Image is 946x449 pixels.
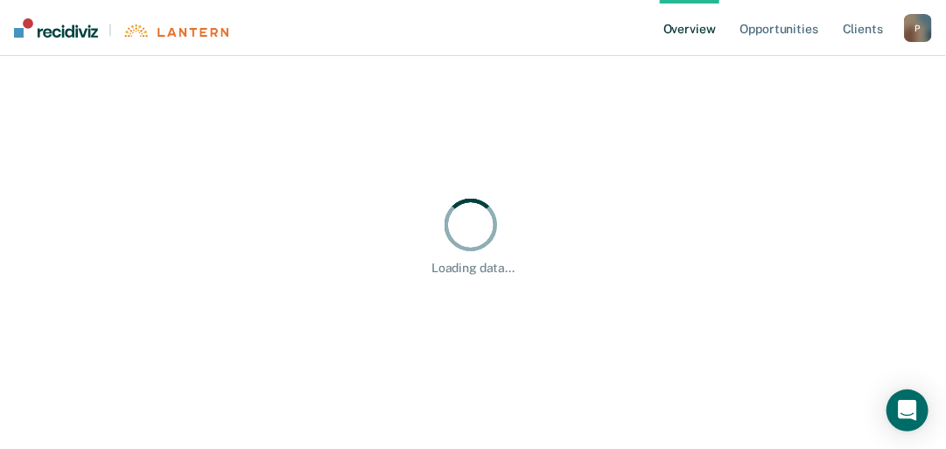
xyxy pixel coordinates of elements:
div: Loading data... [431,261,515,276]
div: Open Intercom Messenger [886,389,928,431]
button: P [904,14,932,42]
img: Recidiviz [14,18,98,38]
img: Lantern [123,25,228,38]
a: | [14,18,228,38]
span: | [98,23,123,38]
